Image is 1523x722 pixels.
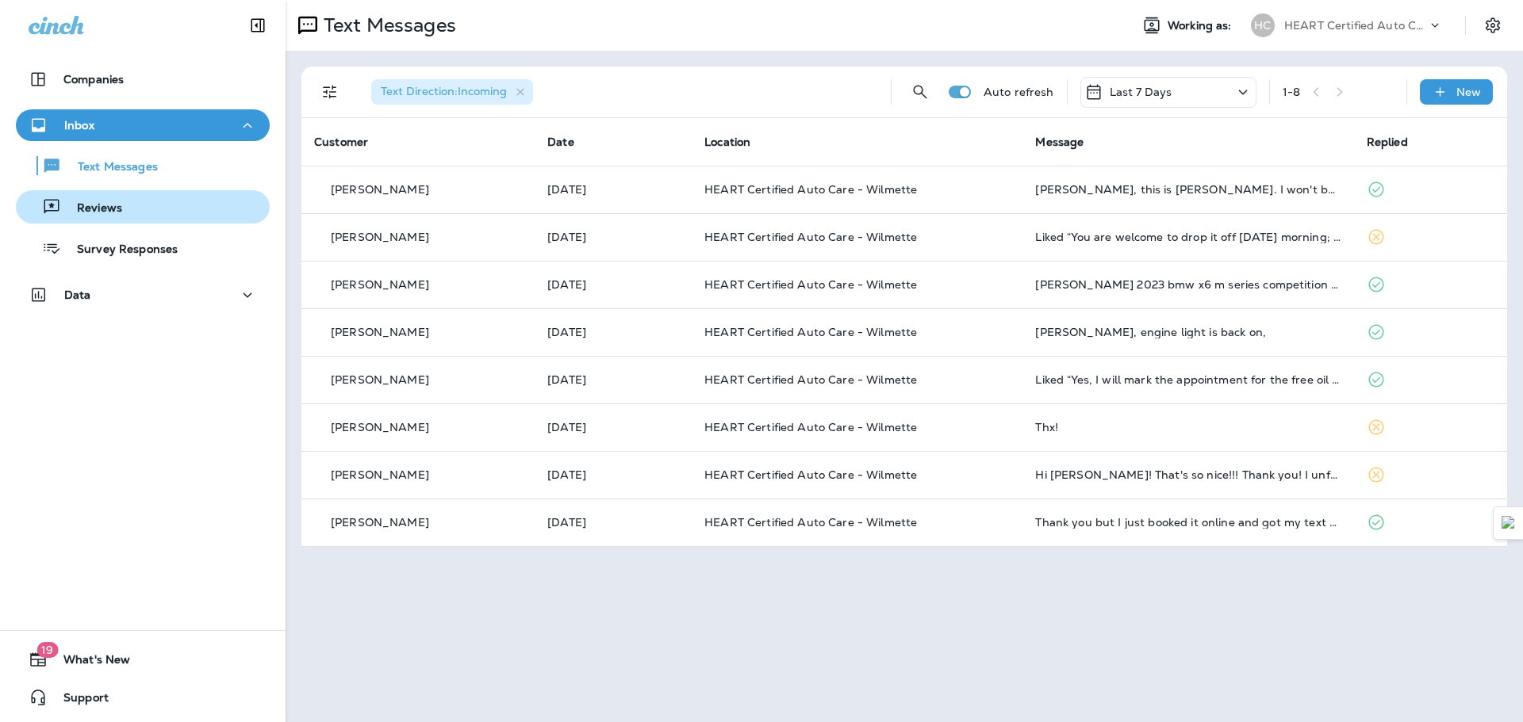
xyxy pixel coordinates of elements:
[1502,516,1516,530] img: Detect Auto
[381,84,507,98] span: Text Direction : Incoming
[1035,373,1341,386] div: Liked “Yes, I will mark the appointment for the free oil change - the appointment is for Wilmette...
[64,119,94,132] p: Inbox
[48,691,109,710] span: Support
[331,516,429,529] p: [PERSON_NAME]
[236,10,280,41] button: Collapse Sidebar
[317,13,456,37] p: Text Messages
[371,79,533,105] div: Text Direction:Incoming
[1035,468,1341,481] div: Hi frank! That's so nice!!! Thank you! I unfortunately don't need my oil changed at the moment bu...
[704,468,917,482] span: HEART Certified Auto Care - Wilmette
[547,278,679,291] p: Sep 11, 2025 04:48 PM
[16,644,270,675] button: 19What's New
[36,642,58,658] span: 19
[547,421,679,434] p: Sep 10, 2025 02:18 PM
[547,135,574,149] span: Date
[1035,421,1341,434] div: Thx!
[331,468,429,481] p: [PERSON_NAME]
[48,653,130,672] span: What's New
[984,86,1054,98] p: Auto refresh
[1479,11,1507,40] button: Settings
[314,76,346,108] button: Filters
[904,76,936,108] button: Search Messages
[704,325,917,339] span: HEART Certified Auto Care - Wilmette
[61,243,178,258] p: Survey Responses
[1035,231,1341,243] div: Liked “You are welcome to drop it off tomorrow morning; our shop opens at 7:00 AM”
[331,231,429,243] p: [PERSON_NAME]
[704,515,917,529] span: HEART Certified Auto Care - Wilmette
[1110,86,1172,98] p: Last 7 Days
[547,516,679,529] p: Sep 10, 2025 10:41 AM
[704,182,917,197] span: HEART Certified Auto Care - Wilmette
[704,135,750,149] span: Location
[314,135,368,149] span: Customer
[547,468,679,481] p: Sep 10, 2025 12:45 PM
[331,278,429,291] p: [PERSON_NAME]
[61,201,122,216] p: Reviews
[16,109,270,141] button: Inbox
[1035,326,1341,338] div: Armando, engine light is back on,
[331,326,429,338] p: [PERSON_NAME]
[331,183,429,196] p: [PERSON_NAME]
[16,63,270,95] button: Companies
[1367,135,1408,149] span: Replied
[63,73,124,86] p: Companies
[704,277,917,292] span: HEART Certified Auto Care - Wilmette
[704,420,917,434] span: HEART Certified Auto Care - Wilmette
[547,183,679,196] p: Sep 12, 2025 03:04 PM
[64,288,91,301] p: Data
[547,326,679,338] p: Sep 11, 2025 02:40 PM
[1251,13,1275,37] div: HC
[704,372,917,387] span: HEART Certified Auto Care - Wilmette
[62,160,158,175] p: Text Messages
[1283,86,1300,98] div: 1 - 8
[331,373,429,386] p: [PERSON_NAME]
[331,421,429,434] p: [PERSON_NAME]
[1035,135,1084,149] span: Message
[547,373,679,386] p: Sep 10, 2025 07:44 PM
[1035,183,1341,196] div: Armando, this is Jill Stiles. I won't be able to pick up the check until Tuesday. Thank you and h...
[16,279,270,311] button: Data
[704,230,917,244] span: HEART Certified Auto Care - Wilmette
[1168,19,1235,32] span: Working as:
[1456,86,1481,98] p: New
[1284,19,1427,32] p: HEART Certified Auto Care
[1035,516,1341,529] div: Thank you but I just booked it online and got my text confirmation.
[1035,278,1341,291] div: Stephen Dress 2023 bmw x6 m series competition Looking for a more all season tire Thanks
[16,190,270,223] button: Reviews
[16,682,270,713] button: Support
[547,231,679,243] p: Sep 11, 2025 05:08 PM
[16,149,270,182] button: Text Messages
[16,231,270,265] button: Survey Responses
